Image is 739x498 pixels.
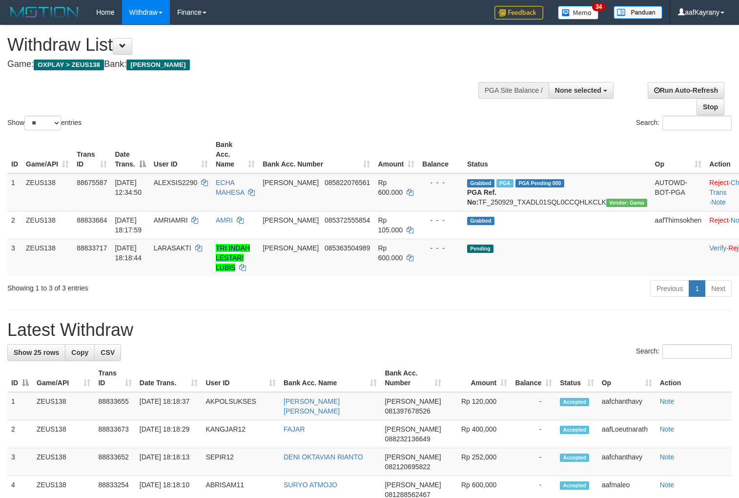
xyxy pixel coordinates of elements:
a: Reject [709,179,729,187]
span: [PERSON_NAME] [263,216,319,224]
img: Button%20Memo.svg [558,6,599,20]
span: [PERSON_NAME] [126,60,189,70]
a: Note [660,481,675,489]
a: 1 [689,280,705,297]
h4: Game: Bank: [7,60,483,69]
th: Game/API: activate to sort column ascending [22,136,73,173]
span: Show 25 rows [14,349,59,356]
a: FAJAR [284,425,305,433]
td: 2 [7,420,33,448]
img: Feedback.jpg [494,6,543,20]
a: ECHA MAHESA [216,179,244,196]
a: CSV [94,344,121,361]
h1: Withdraw List [7,35,483,55]
span: [PERSON_NAME] [385,425,441,433]
td: SEPIR12 [202,448,280,476]
select: Showentries [24,116,61,130]
th: Amount: activate to sort column ascending [445,364,511,392]
th: Op: activate to sort column ascending [598,364,656,392]
th: Balance: activate to sort column ascending [511,364,556,392]
img: MOTION_logo.png [7,5,82,20]
span: Rp 600.000 [378,244,403,262]
a: Next [705,280,732,297]
td: ZEUS138 [33,448,94,476]
a: Note [660,397,675,405]
td: AKPOLSUKSES [202,392,280,420]
td: [DATE] 18:18:13 [136,448,202,476]
span: Rp 105.000 [378,216,403,234]
span: Grabbed [467,217,494,225]
span: [PERSON_NAME] [263,244,319,252]
td: Rp 120,000 [445,392,511,420]
img: panduan.png [614,6,662,19]
span: Copy 085372555854 to clipboard [325,216,370,224]
label: Search: [636,344,732,359]
a: Stop [697,99,724,115]
span: [PERSON_NAME] [385,397,441,405]
span: OXPLAY > ZEUS138 [34,60,104,70]
a: SURYO ATMOJO [284,481,337,489]
td: aafchanthavy [598,448,656,476]
th: Trans ID: activate to sort column ascending [94,364,135,392]
td: 88833655 [94,392,135,420]
th: Bank Acc. Name: activate to sort column ascending [212,136,259,173]
th: User ID: activate to sort column ascending [202,364,280,392]
span: 34 [592,2,605,11]
td: Rp 252,000 [445,448,511,476]
a: Note [660,453,675,461]
td: 1 [7,173,22,211]
th: Op: activate to sort column ascending [651,136,706,173]
b: PGA Ref. No: [467,188,496,206]
span: Copy 082120695822 to clipboard [385,463,430,471]
span: LARASAKTI [154,244,191,252]
input: Search: [662,344,732,359]
td: [DATE] 18:18:37 [136,392,202,420]
span: Copy [71,349,88,356]
span: AMRIAMRI [154,216,188,224]
a: DENI OKTAVIAN RIANTO [284,453,363,461]
td: TF_250929_TXADL01SQL0CCQHLKCLK [463,173,651,211]
th: Bank Acc. Number: activate to sort column ascending [259,136,374,173]
span: Accepted [560,454,589,462]
th: Game/API: activate to sort column ascending [33,364,94,392]
span: PGA Pending [515,179,564,187]
span: [PERSON_NAME] [385,453,441,461]
td: aafLoeutnarath [598,420,656,448]
span: [PERSON_NAME] [385,481,441,489]
span: Accepted [560,481,589,490]
a: Verify [709,244,726,252]
label: Search: [636,116,732,130]
span: Accepted [560,426,589,434]
td: 3 [7,239,22,276]
th: Balance [418,136,463,173]
a: Note [711,198,726,206]
th: ID: activate to sort column descending [7,364,33,392]
button: None selected [549,82,614,99]
label: Show entries [7,116,82,130]
div: PGA Site Balance / [478,82,549,99]
span: [DATE] 18:18:44 [115,244,142,262]
td: KANGJAR12 [202,420,280,448]
span: Grabbed [467,179,494,187]
span: Accepted [560,398,589,406]
span: [DATE] 18:17:59 [115,216,142,234]
span: [PERSON_NAME] [263,179,319,187]
a: Copy [65,344,95,361]
a: Previous [650,280,689,297]
a: TRI INDAH LESTARI LUBIS [216,244,250,271]
span: Copy 081397678526 to clipboard [385,407,430,415]
td: 88833673 [94,420,135,448]
th: Status: activate to sort column ascending [556,364,597,392]
span: 88675587 [77,179,107,187]
span: 88833717 [77,244,107,252]
td: ZEUS138 [33,420,94,448]
th: Trans ID: activate to sort column ascending [73,136,111,173]
td: 1 [7,392,33,420]
td: 3 [7,448,33,476]
th: Date Trans.: activate to sort column descending [111,136,149,173]
a: Note [660,425,675,433]
a: Show 25 rows [7,344,65,361]
span: Copy 088232136649 to clipboard [385,435,430,443]
td: 88833652 [94,448,135,476]
span: [DATE] 12:34:50 [115,179,142,196]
